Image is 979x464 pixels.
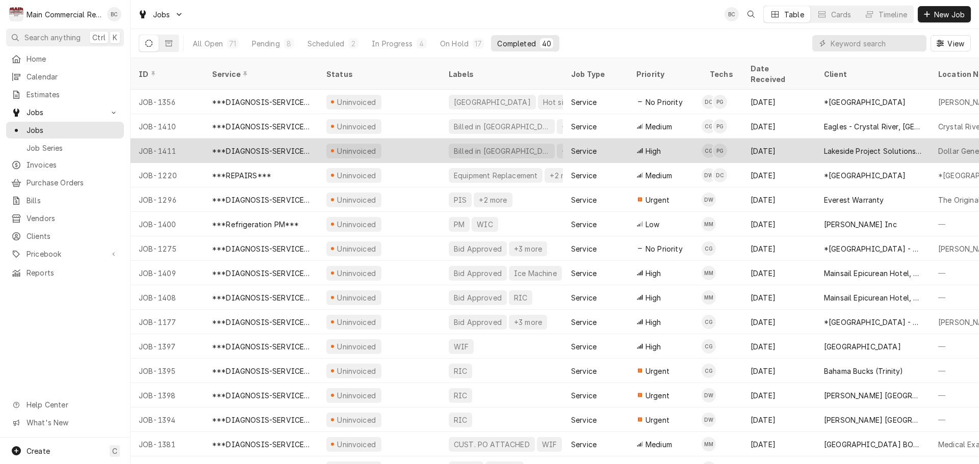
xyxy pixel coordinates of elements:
[646,268,661,279] span: High
[571,415,597,425] div: Service
[513,292,528,303] div: RIC
[131,285,204,310] div: JOB-1408
[571,390,597,401] div: Service
[702,266,716,280] div: Mike Marchese's Avatar
[6,122,124,139] a: Jobs
[497,38,535,49] div: Completed
[742,114,816,139] div: [DATE]
[134,6,188,23] a: Go to Jobs
[372,38,413,49] div: In Progress
[27,177,119,188] span: Purchase Orders
[702,437,716,451] div: MM
[453,292,503,303] div: Bid Approved
[24,32,81,43] span: Search anything
[646,146,661,156] span: High
[702,413,716,427] div: DW
[571,268,597,279] div: Service
[702,168,716,182] div: Dorian Wertz's Avatar
[440,38,469,49] div: On Hold
[561,121,591,132] div: +2 more
[646,121,672,132] span: Medium
[453,219,466,230] div: PM
[27,213,119,224] span: Vendors
[945,38,966,49] span: View
[541,439,558,450] div: WIF
[453,268,503,279] div: Bid Approved
[252,38,280,49] div: Pending
[824,390,922,401] div: [PERSON_NAME] [GEOGRAPHIC_DATA]
[113,32,117,43] span: K
[571,366,597,376] div: Service
[824,439,922,450] div: [GEOGRAPHIC_DATA] BOCC
[824,341,901,352] div: [GEOGRAPHIC_DATA]
[6,68,124,85] a: Calendar
[131,407,204,432] div: JOB-1394
[453,317,503,327] div: Bid Approved
[453,97,532,107] div: [GEOGRAPHIC_DATA]
[879,9,907,20] div: Timeline
[646,415,669,425] span: Urgent
[27,71,119,82] span: Calendar
[6,245,124,262] a: Go to Pricebook
[702,388,716,402] div: DW
[742,432,816,456] div: [DATE]
[131,187,204,212] div: JOB-1296
[336,341,377,352] div: Uninvoiced
[702,217,716,231] div: MM
[571,195,597,205] div: Service
[742,139,816,163] div: [DATE]
[475,38,482,49] div: 17
[350,38,356,49] div: 2
[513,317,543,327] div: +3 more
[6,29,124,46] button: Search anythingCtrlK
[107,7,121,21] div: BC
[453,243,503,254] div: Bid Approved
[713,119,727,133] div: Parker Gilbert's Avatar
[336,146,377,156] div: Uninvoiced
[742,334,816,359] div: [DATE]
[139,69,194,79] div: ID
[742,163,816,187] div: [DATE]
[824,415,922,425] div: [PERSON_NAME] [GEOGRAPHIC_DATA]
[336,317,377,327] div: Uninvoiced
[742,285,816,310] div: [DATE]
[476,219,494,230] div: WIC
[646,195,669,205] span: Urgent
[131,432,204,456] div: JOB-1381
[27,9,101,20] div: Main Commercial Refrigeration Service
[153,9,170,20] span: Jobs
[742,359,816,383] div: [DATE]
[513,268,558,279] div: Ice Machine
[453,415,468,425] div: RIC
[725,7,739,21] div: BC
[702,339,716,353] div: CG
[27,107,104,118] span: Jobs
[824,97,906,107] div: *[GEOGRAPHIC_DATA]
[646,243,683,254] span: No Priority
[646,439,672,450] span: Medium
[131,236,204,261] div: JOB-1275
[824,121,922,132] div: Eagles - Crystal River, [GEOGRAPHIC_DATA]
[336,219,377,230] div: Uninvoiced
[6,50,124,67] a: Home
[702,290,716,305] div: Mike Marchese's Avatar
[212,69,308,79] div: Service
[6,104,124,121] a: Go to Jobs
[571,317,597,327] div: Service
[6,156,124,173] a: Invoices
[453,390,468,401] div: RIC
[27,195,119,206] span: Bills
[742,187,816,212] div: [DATE]
[702,388,716,402] div: Dorian Wertz's Avatar
[6,264,124,281] a: Reports
[131,383,204,407] div: JOB-1398
[824,243,922,254] div: *[GEOGRAPHIC_DATA] - Culinary
[742,261,816,285] div: [DATE]
[131,261,204,285] div: JOB-1409
[824,317,922,327] div: *[GEOGRAPHIC_DATA] - Culinary
[918,6,971,22] button: New Job
[824,219,897,230] div: [PERSON_NAME] Inc
[193,38,223,49] div: All Open
[702,193,716,207] div: DW
[702,95,716,109] div: DC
